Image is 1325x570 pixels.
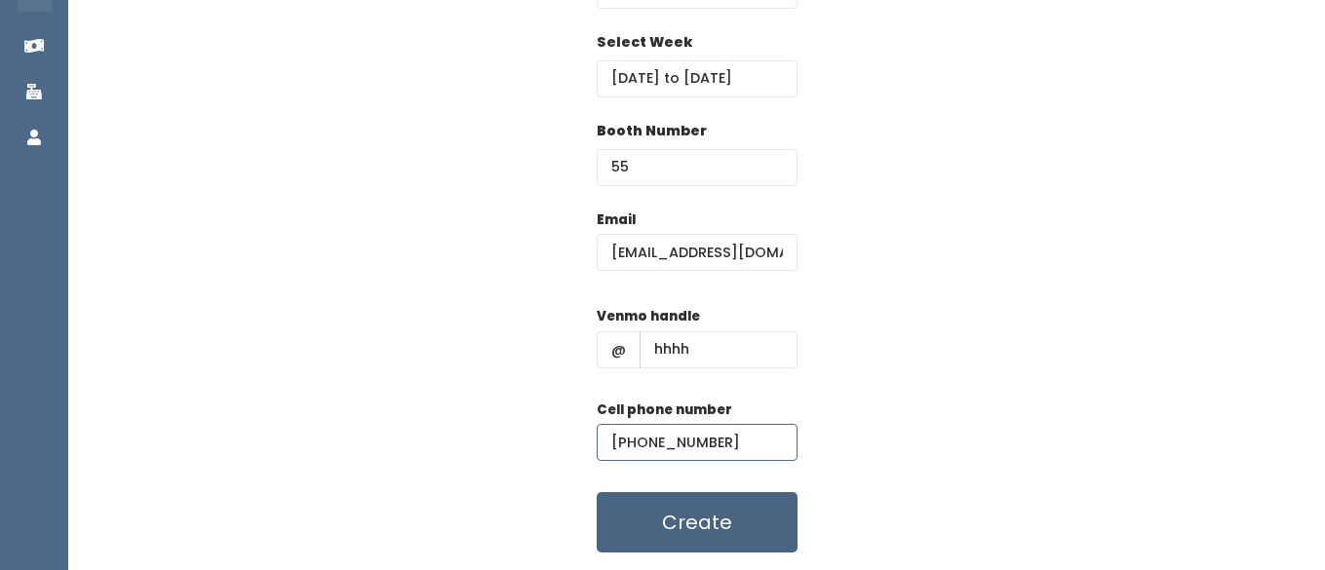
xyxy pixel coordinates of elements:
label: Email [597,210,636,230]
label: Booth Number [597,121,707,141]
input: Booth Number [597,149,798,186]
span: @ [597,331,641,368]
button: Create [597,492,798,552]
label: Cell phone number [597,400,732,420]
input: (___) ___-____ [597,424,798,461]
label: Venmo handle [597,307,700,326]
input: @ . [597,234,798,271]
label: Select Week [597,32,692,53]
input: Select week [597,60,798,97]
